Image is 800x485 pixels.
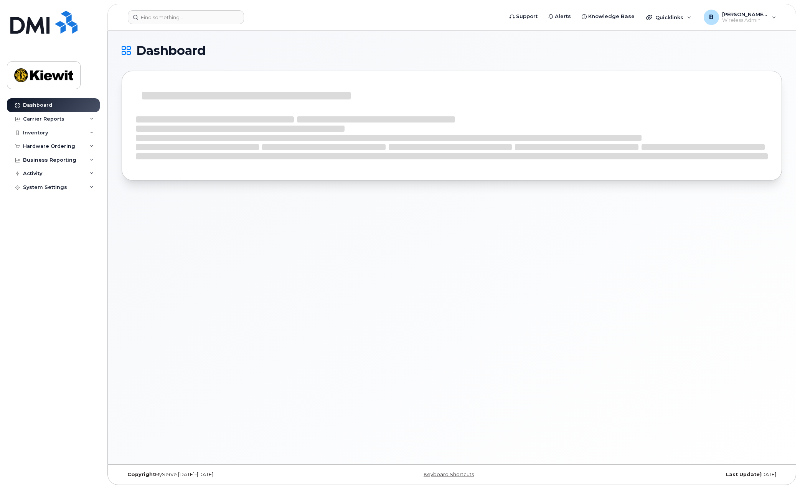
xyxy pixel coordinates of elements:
[127,472,155,477] strong: Copyright
[136,45,206,56] span: Dashboard
[122,472,342,478] div: MyServe [DATE]–[DATE]
[726,472,760,477] strong: Last Update
[424,472,474,477] a: Keyboard Shortcuts
[562,472,782,478] div: [DATE]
